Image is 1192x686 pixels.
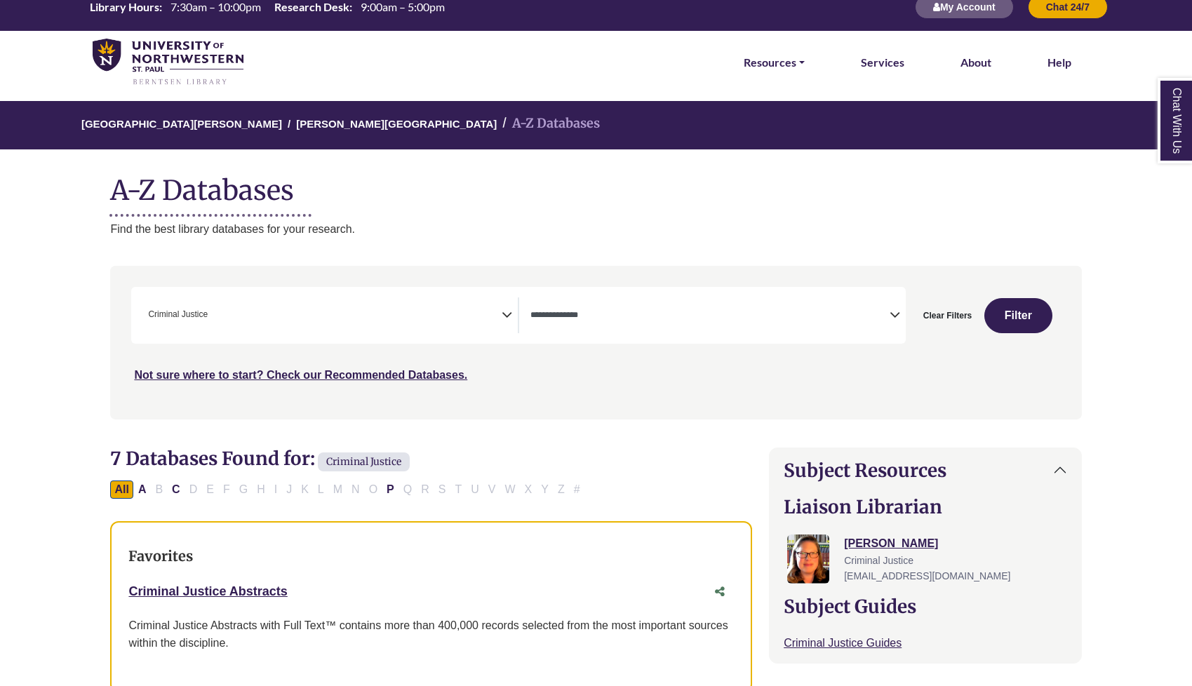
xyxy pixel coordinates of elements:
[960,53,991,72] a: About
[318,452,410,471] span: Criminal Justice
[744,53,805,72] a: Resources
[168,480,185,499] button: Filter Results C
[861,53,904,72] a: Services
[784,596,1066,617] h2: Subject Guides
[706,579,734,605] button: Share this database
[382,480,399,499] button: Filter Results P
[784,637,902,649] a: Criminal Justice Guides
[296,116,497,130] a: [PERSON_NAME][GEOGRAPHIC_DATA]
[81,116,282,130] a: [GEOGRAPHIC_DATA][PERSON_NAME]
[93,39,243,86] img: library_home
[844,570,1010,581] span: [EMAIL_ADDRESS][DOMAIN_NAME]
[210,311,217,322] textarea: Search
[110,266,1081,419] nav: Search filters
[530,311,890,322] textarea: Search
[915,1,1014,13] a: My Account
[770,448,1080,492] button: Subject Resources
[128,617,734,652] div: Criminal Justice Abstracts with Full Text™ contains more than 400,000 records selected from the m...
[784,496,1066,518] h2: Liaison Librarian
[1047,53,1071,72] a: Help
[110,447,315,470] span: 7 Databases Found for:
[1028,1,1108,13] a: Chat 24/7
[844,537,938,549] a: [PERSON_NAME]
[110,480,133,499] button: All
[914,298,981,333] button: Clear Filters
[128,548,734,565] h3: Favorites
[844,555,913,566] span: Criminal Justice
[110,101,1081,149] nav: breadcrumb
[128,584,287,598] a: Criminal Justice Abstracts
[110,220,1081,238] p: Find the best library databases for your research.
[134,480,151,499] button: Filter Results A
[984,298,1052,333] button: Submit for Search Results
[148,308,208,321] span: Criminal Justice
[110,483,585,495] div: Alpha-list to filter by first letter of database name
[134,369,467,381] a: Not sure where to start? Check our Recommended Databases.
[142,308,208,321] li: Criminal Justice
[497,114,600,134] li: A-Z Databases
[110,163,1081,206] h1: A-Z Databases
[787,534,829,584] img: Jessica Moore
